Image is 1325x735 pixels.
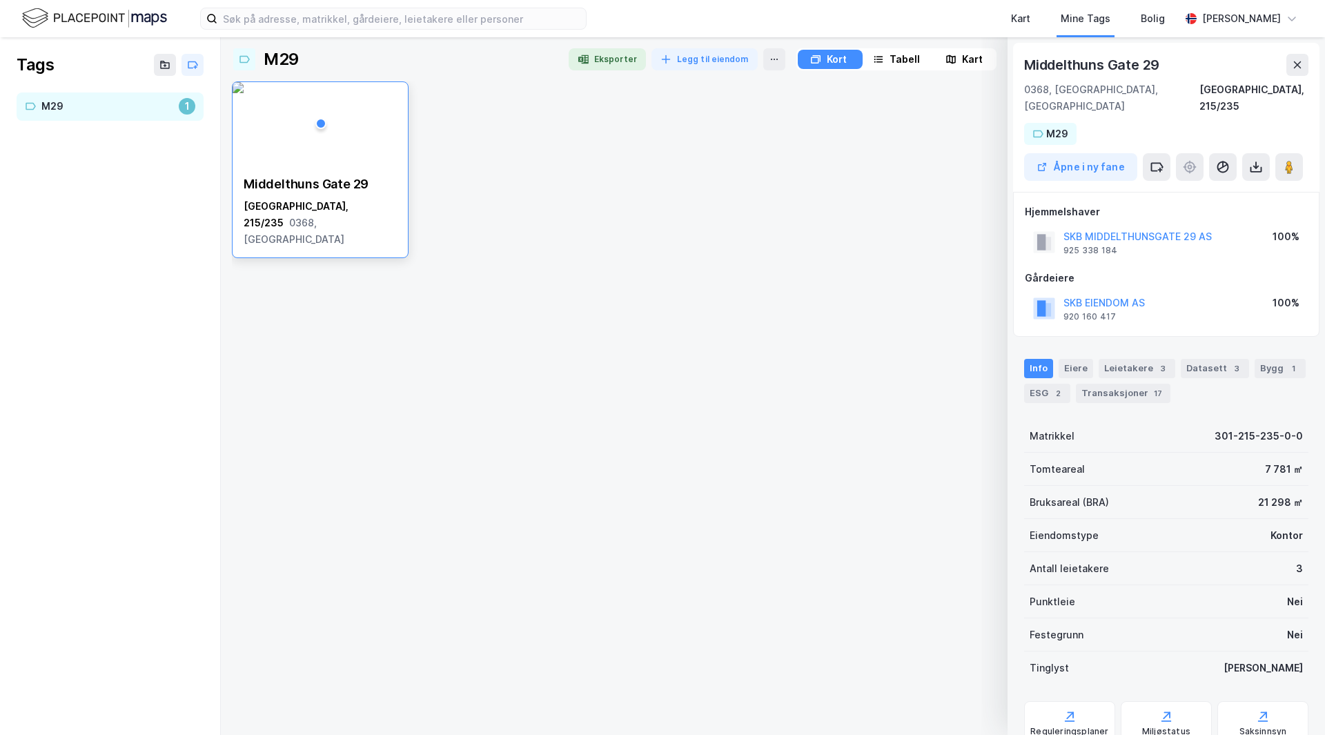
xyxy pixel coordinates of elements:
[1030,627,1083,643] div: Festegrunn
[1024,384,1070,403] div: ESG
[1024,54,1162,76] div: Middelthuns Gate 29
[1030,594,1075,610] div: Punktleie
[1063,311,1116,322] div: 920 160 417
[1030,660,1069,676] div: Tinglyst
[1230,362,1244,375] div: 3
[244,198,397,248] div: [GEOGRAPHIC_DATA], 215/235
[1030,461,1085,478] div: Tomteareal
[179,98,195,115] div: 1
[1099,359,1175,378] div: Leietakere
[1011,10,1030,27] div: Kart
[1224,660,1303,676] div: [PERSON_NAME]
[17,92,204,121] a: M291
[1202,10,1281,27] div: [PERSON_NAME]
[962,51,983,68] div: Kart
[1287,594,1303,610] div: Nei
[1024,153,1137,181] button: Åpne i ny fane
[1030,494,1109,511] div: Bruksareal (BRA)
[1024,359,1053,378] div: Info
[1024,81,1199,115] div: 0368, [GEOGRAPHIC_DATA], [GEOGRAPHIC_DATA]
[244,217,344,245] span: 0368, [GEOGRAPHIC_DATA]
[1063,245,1117,256] div: 925 338 184
[1076,384,1170,403] div: Transaksjoner
[569,48,646,70] button: Eksporter
[233,82,244,93] img: 256x120
[1156,362,1170,375] div: 3
[1151,386,1165,400] div: 17
[1030,560,1109,577] div: Antall leietakere
[1215,428,1303,444] div: 301-215-235-0-0
[1270,527,1303,544] div: Kontor
[651,48,758,70] button: Legg til eiendom
[17,54,54,76] div: Tags
[1030,428,1074,444] div: Matrikkel
[22,6,167,30] img: logo.f888ab2527a4732fd821a326f86c7f29.svg
[1199,81,1308,115] div: [GEOGRAPHIC_DATA], 215/235
[1273,228,1299,245] div: 100%
[1255,359,1306,378] div: Bygg
[890,51,920,68] div: Tabell
[1061,10,1110,27] div: Mine Tags
[1273,295,1299,311] div: 100%
[1256,669,1325,735] iframe: Chat Widget
[1025,270,1308,286] div: Gårdeiere
[41,98,173,115] div: M29
[1046,126,1068,142] div: M29
[1287,627,1303,643] div: Nei
[264,48,299,70] div: M29
[1286,362,1300,375] div: 1
[244,176,397,193] div: Middelthuns Gate 29
[827,51,847,68] div: Kort
[1296,560,1303,577] div: 3
[1258,494,1303,511] div: 21 298 ㎡
[1030,527,1099,544] div: Eiendomstype
[1265,461,1303,478] div: 7 781 ㎡
[1025,204,1308,220] div: Hjemmelshaver
[1181,359,1249,378] div: Datasett
[217,8,586,29] input: Søk på adresse, matrikkel, gårdeiere, leietakere eller personer
[1051,386,1065,400] div: 2
[1141,10,1165,27] div: Bolig
[1059,359,1093,378] div: Eiere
